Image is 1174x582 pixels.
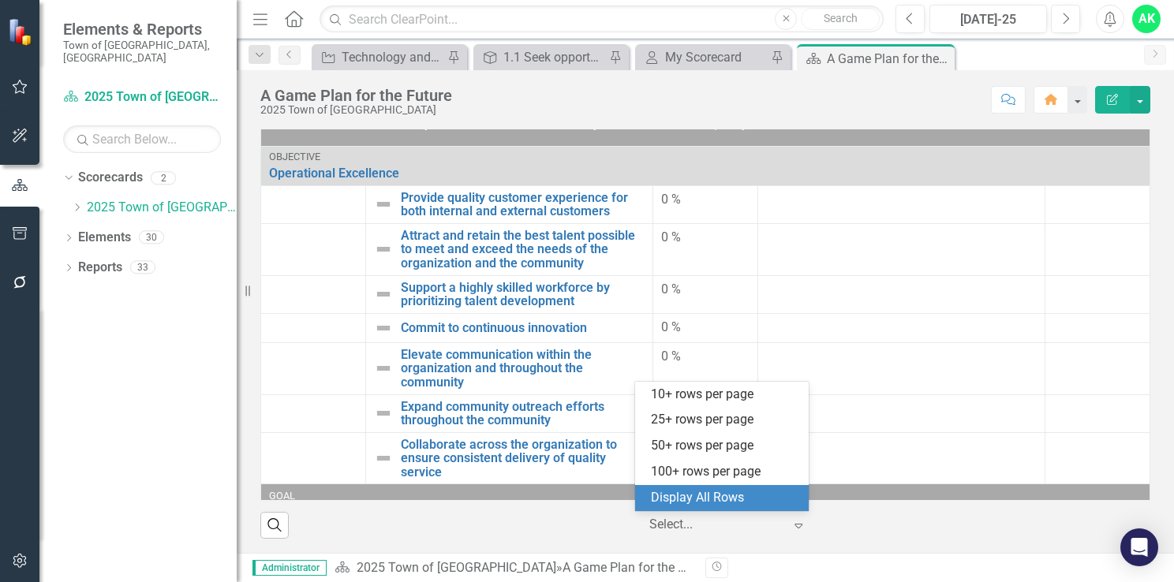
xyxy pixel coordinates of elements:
[653,223,758,275] td: Double-Click to Edit
[261,342,366,394] td: Double-Click to Edit
[929,5,1047,33] button: [DATE]-25
[651,463,799,481] div: 100+ rows per page
[401,438,645,479] a: Collaborate across the organization to ensure consistent delivery of quality service
[1045,185,1150,223] td: Double-Click to Edit
[401,191,645,218] a: Provide quality customer experience for both internal and external customers
[1045,432,1150,484] td: Double-Click to Edit
[365,185,653,223] td: Double-Click to Edit Right Click for Context Menu
[757,432,1045,484] td: Double-Click to Edit
[824,12,858,24] span: Search
[365,432,653,484] td: Double-Click to Edit Right Click for Context Menu
[342,47,443,67] div: Technology and Innovation - Tactical Actions
[401,229,645,270] a: Attract and retain the best talent possible to meet and exceed the needs of the organization and ...
[1045,275,1150,313] td: Double-Click to Edit
[827,49,951,69] div: A Game Plan for the Future
[261,146,1150,185] td: Double-Click to Edit Right Click for Context Menu
[477,47,605,67] a: 1.1 Seek opportunities to enhance public trust by sharing information in an accessible, convenien...
[757,275,1045,313] td: Double-Click to Edit
[1132,5,1161,33] button: AK
[661,348,750,366] div: 0 %
[1045,313,1150,342] td: Double-Click to Edit
[757,223,1045,275] td: Double-Click to Edit
[651,386,799,404] div: 10+ rows per page
[261,223,366,275] td: Double-Click to Edit
[365,223,653,275] td: Double-Click to Edit Right Click for Context Menu
[151,171,176,185] div: 2
[365,342,653,394] td: Double-Click to Edit Right Click for Context Menu
[401,348,645,390] a: Elevate communication within the organization and throughout the community
[653,275,758,313] td: Double-Click to Edit
[365,394,653,432] td: Double-Click to Edit Right Click for Context Menu
[365,275,653,313] td: Double-Click to Edit Right Click for Context Menu
[661,229,750,247] div: 0 %
[661,191,750,209] div: 0 %
[139,231,164,244] div: 30
[401,281,645,308] a: Support a highly skilled workforce by prioritizing talent development
[651,437,799,455] div: 50+ rows per page
[374,240,393,259] img: Not Defined
[757,394,1045,432] td: Double-Click to Edit
[1045,394,1150,432] td: Double-Click to Edit
[665,47,767,67] div: My Scorecard
[87,199,237,217] a: 2025 Town of [GEOGRAPHIC_DATA]
[757,185,1045,223] td: Double-Click to Edit
[661,319,750,337] div: 0 %
[63,88,221,106] a: 2025 Town of [GEOGRAPHIC_DATA]
[357,560,556,575] a: 2025 Town of [GEOGRAPHIC_DATA]
[374,359,393,378] img: Not Defined
[63,125,221,153] input: Search Below...
[365,313,653,342] td: Double-Click to Edit Right Click for Context Menu
[260,87,452,104] div: A Game Plan for the Future
[801,8,880,30] button: Search
[401,321,645,335] a: Commit to continuous innovation
[269,151,1142,162] div: Objective
[653,185,758,223] td: Double-Click to Edit
[269,489,1142,503] div: Goal
[78,169,143,187] a: Scorecards
[63,39,221,65] small: Town of [GEOGRAPHIC_DATA], [GEOGRAPHIC_DATA]
[261,484,1150,579] td: Double-Click to Edit
[78,259,122,277] a: Reports
[261,394,366,432] td: Double-Click to Edit
[269,166,1142,181] a: Operational Excellence
[503,47,605,67] div: 1.1 Seek opportunities to enhance public trust by sharing information in an accessible, convenien...
[320,6,884,33] input: Search ClearPoint...
[374,285,393,304] img: Not Defined
[563,560,713,575] div: A Game Plan for the Future
[651,489,799,507] div: Display All Rows
[1120,528,1158,566] div: Open Intercom Messenger
[261,432,366,484] td: Double-Click to Edit
[63,20,221,39] span: Elements & Reports
[401,400,645,427] a: Expand community outreach efforts throughout the community
[653,313,758,342] td: Double-Click to Edit
[1045,223,1150,275] td: Double-Click to Edit
[130,261,155,274] div: 33
[8,18,36,46] img: ClearPoint Strategy
[316,47,443,67] a: Technology and Innovation - Tactical Actions
[335,559,694,577] div: »
[661,281,750,299] div: 0 %
[374,449,393,468] img: Not Defined
[374,195,393,214] img: Not Defined
[1045,342,1150,394] td: Double-Click to Edit
[639,47,767,67] a: My Scorecard
[374,404,393,423] img: Not Defined
[374,319,393,338] img: Not Defined
[651,411,799,429] div: 25+ rows per page
[261,185,366,223] td: Double-Click to Edit
[78,229,131,247] a: Elements
[935,10,1041,29] div: [DATE]-25
[261,313,366,342] td: Double-Click to Edit
[252,560,327,576] span: Administrator
[261,275,366,313] td: Double-Click to Edit
[260,104,452,116] div: 2025 Town of [GEOGRAPHIC_DATA]
[653,342,758,394] td: Double-Click to Edit
[757,313,1045,342] td: Double-Click to Edit
[757,342,1045,394] td: Double-Click to Edit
